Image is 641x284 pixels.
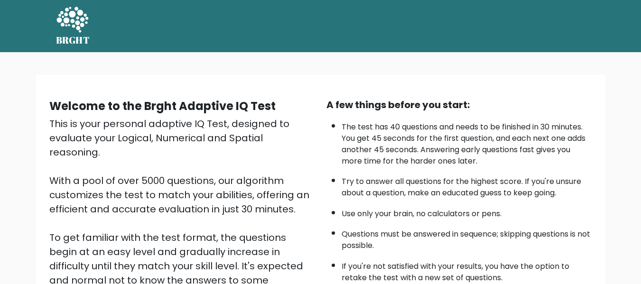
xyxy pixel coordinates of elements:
li: Questions must be answered in sequence; skipping questions is not possible. [342,224,592,251]
li: Use only your brain, no calculators or pens. [342,203,592,220]
div: A few things before you start: [326,98,592,112]
a: BRGHT [56,4,90,48]
b: Welcome to the Brght Adaptive IQ Test [49,98,276,114]
li: Try to answer all questions for the highest score. If you're unsure about a question, make an edu... [342,171,592,199]
li: The test has 40 questions and needs to be finished in 30 minutes. You get 45 seconds for the firs... [342,117,592,167]
h5: BRGHT [56,35,90,46]
li: If you're not satisfied with your results, you have the option to retake the test with a new set ... [342,256,592,284]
